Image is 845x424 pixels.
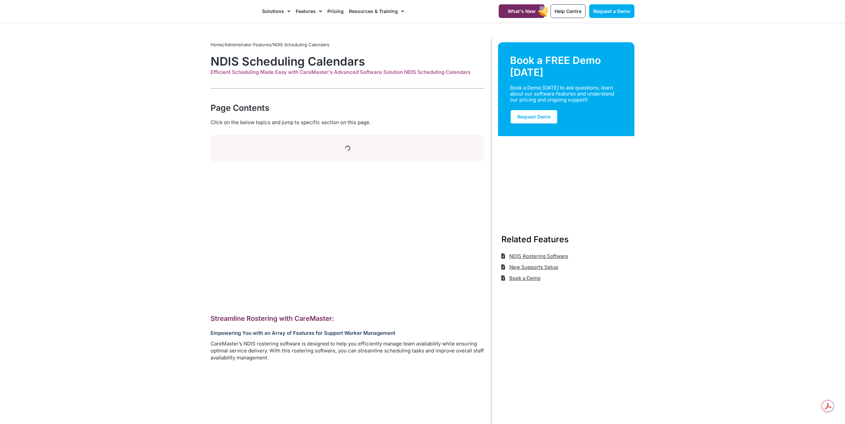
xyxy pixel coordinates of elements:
h3: Related Features [501,233,631,245]
h1: NDIS Scheduling Calendars [211,54,484,68]
a: Administrator Features [225,42,271,47]
a: New Supports Setup [501,262,558,273]
a: NDIS Rostering Software [501,251,568,262]
div: Book a Demo [DATE] to ask questions, learn about our software features and understand our pricing... [510,85,614,103]
a: Request Demo [510,109,558,124]
span: Help Centre [555,8,582,14]
span: / / [211,42,329,47]
img: CareMaster Logo [211,6,255,16]
span: Book a Demo [508,273,541,284]
div: Click on the below topics and jump to specific section on this page. [211,119,484,126]
img: Support Worker and NDIS Participant out for a coffee. [498,136,634,217]
span: Request Demo [517,114,551,119]
span: NDIS Scheduling Calendars [273,42,329,47]
a: Request a Demo [589,4,634,18]
a: What's New [499,4,545,18]
span: NDIS Rostering Software [508,251,568,262]
a: Home [211,42,223,47]
h2: Streamline Rostering with CareMaster: [211,314,484,323]
span: New Supports Setup [508,262,558,273]
span: Request a Demo [593,8,630,14]
h3: Empowering You with an Array of Features for Support Worker Management [211,330,484,336]
div: Page Contents [211,102,484,114]
a: Book a Demo [501,273,541,284]
span: What's New [508,8,536,14]
div: Efficient Scheduling Made Easy with CareMaster's Advanced Software Solution NDIS Scheduling Calen... [211,69,484,75]
p: CareMaster’s NDIS rostering software is designed to help you efficiently manage team availability... [211,340,484,361]
a: Help Centre [551,4,586,18]
div: Book a FREE Demo [DATE] [510,54,622,78]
